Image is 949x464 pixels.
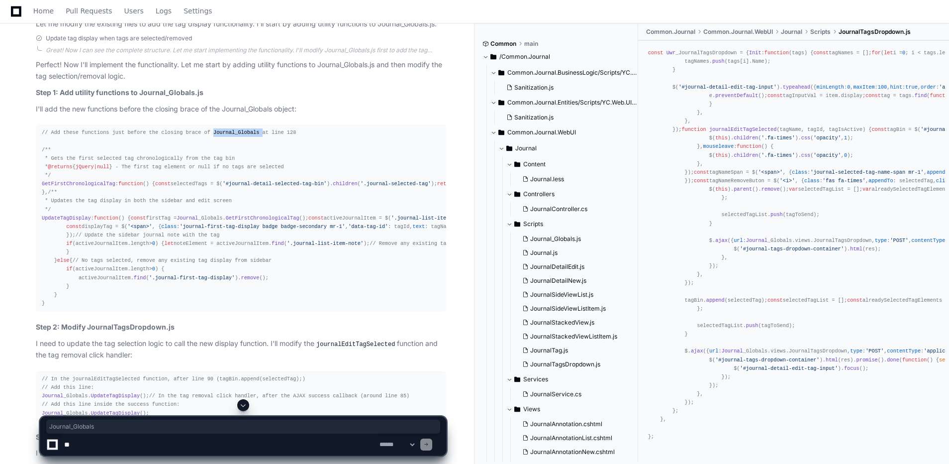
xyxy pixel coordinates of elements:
span: Pull Requests [66,8,112,14]
span: tags [792,50,804,56]
span: '#journal-detail-edit-tag-input' [678,84,776,90]
span: children [734,135,758,141]
span: UpdateTagDisplay [91,393,140,399]
span: preventDefault [715,93,758,99]
span: '.journal-list-item-note' [287,240,364,246]
span: contentType [887,348,921,354]
span: Content [523,160,546,168]
span: minLength [817,84,844,90]
span: 'fas fa-times' [823,178,865,184]
strong: Step 1: Add utility functions to Journal_Globals.js [36,88,203,97]
span: Init [749,50,761,56]
span: // Remove any existing tag display [370,240,474,246]
span: views [795,237,810,243]
span: const [131,215,146,221]
span: css [801,135,810,141]
span: // Add these functions just before the closing brace of Journal_Globals at line 128 [42,129,296,135]
span: journalEditTagSelected [709,126,777,132]
span: '.journal-selected-tag' [361,181,431,187]
span: Journal.js [530,249,558,257]
span: hint [890,84,902,90]
span: const [767,93,783,99]
button: Common.Journal.Entities/Scripts/YC.Web.UI/Utility [490,95,639,111]
svg: Directory [490,51,496,63]
span: const [847,297,862,303]
span: const [694,169,709,175]
button: JournalController.cs [518,202,633,216]
span: function [118,181,143,187]
code: journalEditTagSelected [314,340,397,349]
svg: Directory [514,218,520,230]
span: '.fa-times' [761,152,795,158]
span: 0 [844,152,847,158]
span: '.fa-times' [761,135,795,141]
p: Let me modify the existing files to add the tag display functionality. I'll start by adding utili... [36,18,446,30]
span: Common [490,40,516,48]
span: @returns [48,164,72,170]
span: JournalService.cs [530,390,581,398]
span: 'opacity' [813,152,841,158]
span: JournalDetailNew.js [530,277,586,285]
span: html [826,357,838,363]
span: Journal [177,215,198,221]
span: else [57,257,70,263]
button: Journal.less [518,172,633,186]
span: Sanitization.js [514,114,554,121]
span: ajax [715,237,728,243]
button: JournalStackedView.js [518,316,633,330]
span: promise [856,357,878,363]
div: Great! Now I can see the complete structure. Let me start implementing the functionality. I'll mo... [46,46,446,54]
span: main [524,40,538,48]
span: const [308,215,324,221]
span: // In the journalEditTagSelected function, after line 90 (tagBin.append(selectedTag);) [42,376,305,382]
span: url [734,237,743,243]
span: class [804,178,820,184]
span: const [813,50,829,56]
span: Journal_Globals.js [530,235,581,243]
span: Update tag display when tags are selected/removed [46,34,192,42]
span: 1 [844,135,847,141]
span: views [770,348,786,354]
svg: Directory [514,373,520,385]
span: const [694,178,709,184]
span: true [905,84,918,90]
button: Content [506,156,639,172]
span: '#journal-detail-selected-tag-bin' [223,181,327,187]
span: 0 [152,240,155,246]
span: jQuery|null [76,164,109,170]
span: length [131,266,149,272]
span: function [94,215,118,221]
button: JournalTagsDropdown.js [518,357,633,371]
span: var [862,186,871,192]
span: Logs [156,8,172,14]
span: Scripts [523,220,543,228]
span: const [865,93,881,99]
button: JournalDetailEdit.js [518,260,633,274]
span: JournalSideViewListItem.js [530,305,606,313]
span: class [792,169,807,175]
button: JournalSideViewListItem.js [518,302,633,316]
span: if [66,266,72,272]
span: Common.Journal.WebUI [703,28,773,36]
button: JournalService.cs [518,387,633,401]
span: JournalSideViewList.js [530,291,593,299]
span: type [850,348,862,354]
span: focus [844,365,859,371]
span: Name [752,58,764,64]
button: Scripts [506,216,639,232]
span: contentType [912,237,946,243]
span: '#journal-tags-dropdown-container' [715,357,819,363]
span: push [746,323,759,329]
span: JournalDetailEdit.js [530,263,584,271]
span: find [272,240,284,246]
strong: Step 2: Modify JournalTagsDropdown.js [36,323,175,331]
span: const [66,224,82,230]
span: 'journal-selected-tag-name-span mr-1' [810,169,924,175]
span: let [884,50,893,56]
button: Sanitization.js [502,81,633,95]
svg: Directory [498,126,504,138]
svg: Directory [514,158,520,170]
div: _JournalTagsDropdown = { : ( ) { tagNames = []; ( i = ; i < tags. ; i++) { tagNames. (tags[i]. );... [648,49,939,441]
span: Common.Journal.BusinessLogic/Scripts/YC.Web.UI/Utility [507,69,639,77]
button: JournalSideViewList.js [518,288,633,302]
